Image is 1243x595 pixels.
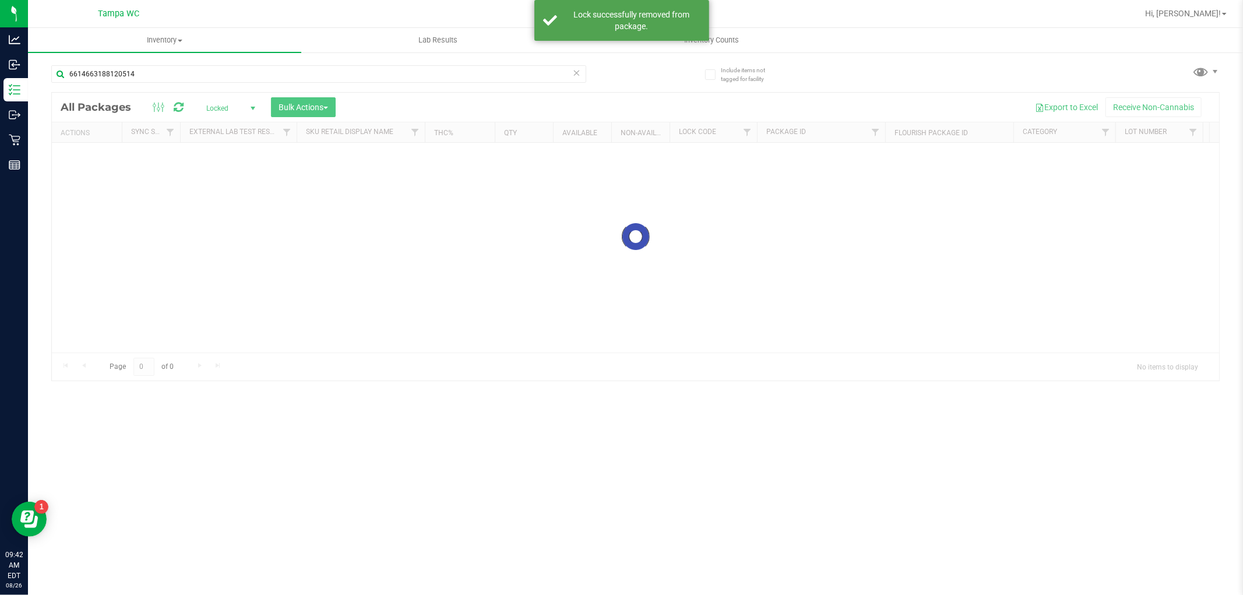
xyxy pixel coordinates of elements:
[5,581,23,590] p: 08/26
[28,35,301,45] span: Inventory
[564,9,700,32] div: Lock successfully removed from package.
[403,35,473,45] span: Lab Results
[51,65,586,83] input: Search Package ID, Item Name, SKU, Lot or Part Number...
[98,9,140,19] span: Tampa WC
[28,28,301,52] a: Inventory
[9,34,20,45] inline-svg: Analytics
[12,502,47,537] iframe: Resource center
[9,84,20,96] inline-svg: Inventory
[1145,9,1221,18] span: Hi, [PERSON_NAME]!
[575,28,848,52] a: Inventory Counts
[9,159,20,171] inline-svg: Reports
[9,59,20,71] inline-svg: Inbound
[9,109,20,121] inline-svg: Outbound
[301,28,575,52] a: Lab Results
[34,500,48,514] iframe: Resource center unread badge
[9,134,20,146] inline-svg: Retail
[573,65,581,80] span: Clear
[5,550,23,581] p: 09:42 AM EDT
[721,66,779,83] span: Include items not tagged for facility
[668,35,755,45] span: Inventory Counts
